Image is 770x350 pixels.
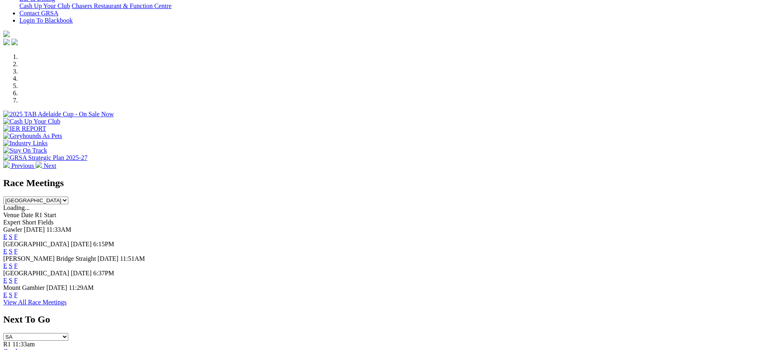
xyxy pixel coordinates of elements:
[3,262,7,269] a: E
[35,212,56,218] span: R1 Start
[3,178,767,189] h2: Race Meetings
[24,226,45,233] span: [DATE]
[93,270,114,277] span: 6:37PM
[3,233,7,240] a: E
[14,277,18,284] a: F
[21,212,33,218] span: Date
[14,291,18,298] a: F
[3,154,87,161] img: GRSA Strategic Plan 2025-27
[19,17,73,24] a: Login To Blackbook
[14,233,18,240] a: F
[46,226,72,233] span: 11:33AM
[3,204,30,211] span: Loading...
[3,212,19,218] span: Venue
[3,241,69,247] span: [GEOGRAPHIC_DATA]
[71,270,92,277] span: [DATE]
[9,277,13,284] a: S
[19,2,70,9] a: Cash Up Your Club
[120,255,145,262] span: 11:51AM
[3,161,10,168] img: chevron-left-pager-white.svg
[3,270,69,277] span: [GEOGRAPHIC_DATA]
[38,219,53,226] span: Fields
[36,162,56,169] a: Next
[9,233,13,240] a: S
[3,118,60,125] img: Cash Up Your Club
[3,125,46,132] img: IER REPORT
[3,284,45,291] span: Mount Gambier
[3,341,11,348] span: R1
[3,111,114,118] img: 2025 TAB Adelaide Cup - On Sale Now
[3,219,21,226] span: Expert
[3,162,36,169] a: Previous
[3,255,96,262] span: [PERSON_NAME] Bridge Straight
[9,248,13,255] a: S
[19,2,767,10] div: Bar & Dining
[71,241,92,247] span: [DATE]
[3,31,10,37] img: logo-grsa-white.png
[14,262,18,269] a: F
[13,341,35,348] span: 11:33am
[3,248,7,255] a: E
[3,147,47,154] img: Stay On Track
[44,162,56,169] span: Next
[11,162,34,169] span: Previous
[36,161,42,168] img: chevron-right-pager-white.svg
[97,255,118,262] span: [DATE]
[3,140,48,147] img: Industry Links
[3,291,7,298] a: E
[3,277,7,284] a: E
[3,314,767,325] h2: Next To Go
[3,226,22,233] span: Gawler
[3,132,62,140] img: Greyhounds As Pets
[69,284,94,291] span: 11:29AM
[46,284,68,291] span: [DATE]
[19,10,58,17] a: Contact GRSA
[3,299,67,306] a: View All Race Meetings
[93,241,114,247] span: 6:15PM
[9,262,13,269] a: S
[11,39,18,45] img: twitter.svg
[9,291,13,298] a: S
[14,248,18,255] a: F
[72,2,171,9] a: Chasers Restaurant & Function Centre
[3,39,10,45] img: facebook.svg
[22,219,36,226] span: Short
